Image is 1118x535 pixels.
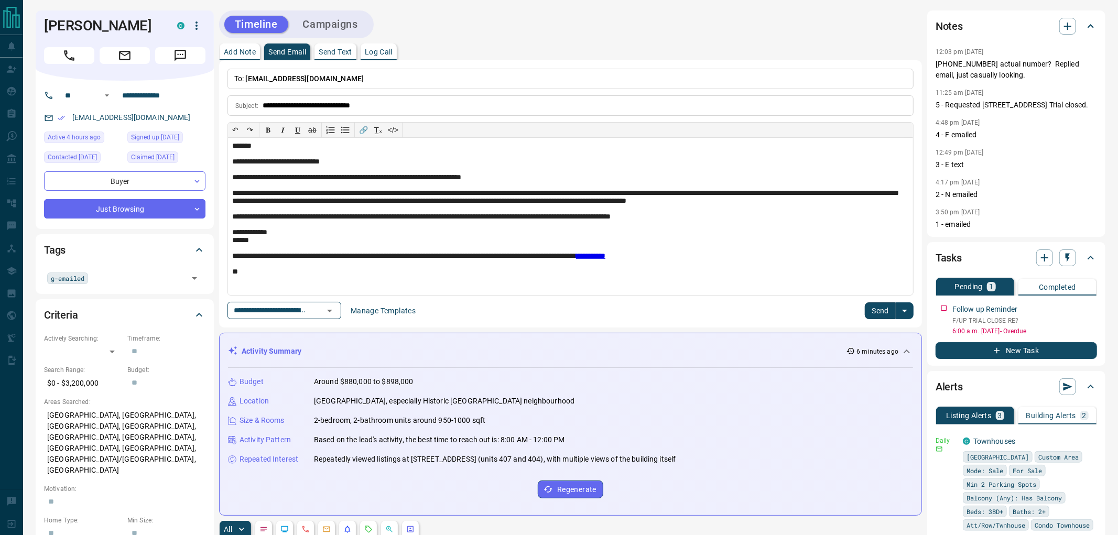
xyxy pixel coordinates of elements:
div: Activity Summary6 minutes ago [228,342,913,361]
p: Activity Summary [242,346,301,357]
span: Att/Row/Twnhouse [967,520,1025,530]
p: Follow up Reminder [952,304,1017,315]
p: Subject: [235,101,258,111]
p: 3 [998,412,1002,419]
button: Timeline [224,16,288,33]
svg: Calls [301,525,310,533]
p: Motivation: [44,484,205,494]
div: split button [865,302,914,319]
div: Notes [936,14,1097,39]
button: Send [865,302,896,319]
span: g-emailed [51,273,84,283]
div: Just Browsing [44,199,205,219]
p: 6 minutes ago [857,347,898,356]
span: [GEOGRAPHIC_DATA] [967,452,1029,462]
p: Size & Rooms [240,415,285,426]
p: Home Type: [44,516,122,525]
button: Numbered list [323,123,338,137]
p: [GEOGRAPHIC_DATA], [GEOGRAPHIC_DATA], [GEOGRAPHIC_DATA], [GEOGRAPHIC_DATA], [GEOGRAPHIC_DATA], [G... [44,407,205,479]
p: 12:03 pm [DATE] [936,48,984,56]
s: ab [308,126,317,134]
h1: [PERSON_NAME] [44,17,161,34]
p: Min Size: [127,516,205,525]
span: [EMAIL_ADDRESS][DOMAIN_NAME] [246,74,364,83]
p: Building Alerts [1026,412,1076,419]
p: Budget: [127,365,205,375]
span: Min 2 Parking Spots [967,479,1036,489]
svg: Listing Alerts [343,525,352,533]
button: New Task [936,342,1097,359]
button: </> [386,123,400,137]
p: All [224,526,232,533]
a: [EMAIL_ADDRESS][DOMAIN_NAME] [72,113,191,122]
button: Regenerate [538,481,603,498]
p: Send Text [319,48,352,56]
div: Tasks [936,245,1097,270]
p: Timeframe: [127,334,205,343]
div: Sun Oct 12 2025 [44,132,122,146]
button: Campaigns [292,16,368,33]
button: Open [322,303,337,318]
p: 3:50 pm [DATE] [936,209,980,216]
p: Completed [1039,283,1076,291]
span: Call [44,47,94,64]
div: Mon Oct 18 2021 [44,151,122,166]
p: [GEOGRAPHIC_DATA], especially Historic [GEOGRAPHIC_DATA] neighbourhood [314,396,574,407]
p: F/UP TRIAL CLOSE RE? [952,316,1097,325]
span: Contacted [DATE] [48,152,97,162]
p: Listing Alerts [946,412,992,419]
h2: Criteria [44,307,78,323]
svg: Agent Actions [406,525,415,533]
p: To: [227,69,914,89]
span: Signed up [DATE] [131,132,179,143]
p: Add Note [224,48,256,56]
p: 2 - N emailed [936,189,1097,200]
p: 2 [1082,412,1087,419]
button: Bullet list [338,123,353,137]
p: 5 - Requested [STREET_ADDRESS] Trial closed. [936,100,1097,111]
button: Open [101,89,113,102]
div: Buyer [44,171,205,191]
p: Repeated Interest [240,454,298,465]
p: 4 - F emailed [936,129,1097,140]
p: Pending [954,283,983,290]
svg: Notes [259,525,268,533]
span: Claimed [DATE] [131,152,175,162]
div: condos.ca [963,438,970,445]
p: Send Email [268,48,306,56]
button: 🔗 [356,123,371,137]
button: ab [305,123,320,137]
p: $0 - $3,200,000 [44,375,122,392]
button: Open [187,271,202,286]
button: 𝐔 [290,123,305,137]
p: 2-bedroom, 2-bathroom units around 950-1000 sqft [314,415,485,426]
h2: Tasks [936,249,962,266]
svg: Email Verified [58,114,65,122]
a: Townhouses [973,437,1015,445]
p: Based on the lead's activity, the best time to reach out is: 8:00 AM - 12:00 PM [314,434,565,445]
p: 12:49 pm [DATE] [936,149,984,156]
span: Beds: 3BD+ [967,506,1003,517]
p: Around $880,000 to $898,000 [314,376,414,387]
p: [PHONE_NUMBER] actual number? Replied email, just casually looking. [936,59,1097,81]
svg: Emails [322,525,331,533]
button: T̲ₓ [371,123,386,137]
p: Actively Searching: [44,334,122,343]
div: Mon Oct 11 2021 [127,151,205,166]
span: Mode: Sale [967,465,1003,476]
p: 4:48 pm [DATE] [936,119,980,126]
span: Baths: 2+ [1013,506,1046,517]
p: Log Call [365,48,393,56]
div: Criteria [44,302,205,327]
p: Budget [240,376,264,387]
p: 11:25 am [DATE] [936,89,984,96]
p: Location [240,396,269,407]
span: Email [100,47,150,64]
div: condos.ca [177,22,184,29]
p: 4:17 pm [DATE] [936,179,980,186]
span: Active 4 hours ago [48,132,101,143]
svg: Email [936,445,943,453]
span: For Sale [1013,465,1042,476]
button: ↶ [228,123,243,137]
p: Search Range: [44,365,122,375]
